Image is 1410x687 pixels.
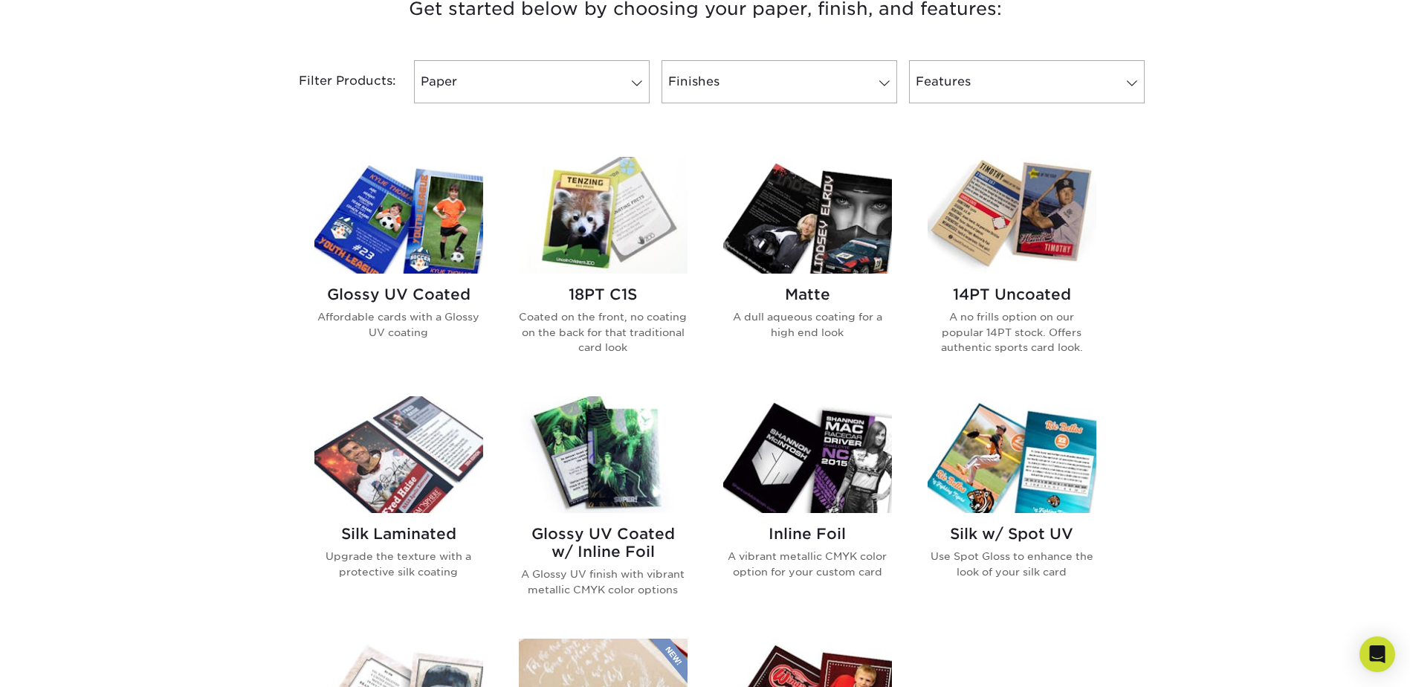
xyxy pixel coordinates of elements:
h2: Glossy UV Coated [314,286,483,303]
img: New Product [650,639,688,683]
img: Glossy UV Coated w/ Inline Foil Trading Cards [519,396,688,513]
h2: 14PT Uncoated [928,286,1096,303]
p: A vibrant metallic CMYK color option for your custom card [723,549,892,579]
a: Finishes [662,60,897,103]
img: Matte Trading Cards [723,157,892,274]
p: A dull aqueous coating for a high end look [723,309,892,340]
a: Glossy UV Coated Trading Cards Glossy UV Coated Affordable cards with a Glossy UV coating [314,157,483,378]
p: Coated on the front, no coating on the back for that traditional card look [519,309,688,355]
p: A no frills option on our popular 14PT stock. Offers authentic sports card look. [928,309,1096,355]
h2: Matte [723,286,892,303]
a: Glossy UV Coated w/ Inline Foil Trading Cards Glossy UV Coated w/ Inline Foil A Glossy UV finish ... [519,396,688,621]
a: Paper [414,60,650,103]
p: A Glossy UV finish with vibrant metallic CMYK color options [519,567,688,597]
div: Open Intercom Messenger [1359,636,1395,672]
a: 18PT C1S Trading Cards 18PT C1S Coated on the front, no coating on the back for that traditional ... [519,157,688,378]
img: Silk Laminated Trading Cards [314,396,483,513]
p: Upgrade the texture with a protective silk coating [314,549,483,579]
p: Affordable cards with a Glossy UV coating [314,309,483,340]
a: Inline Foil Trading Cards Inline Foil A vibrant metallic CMYK color option for your custom card [723,396,892,621]
img: Inline Foil Trading Cards [723,396,892,513]
img: 14PT Uncoated Trading Cards [928,157,1096,274]
img: 18PT C1S Trading Cards [519,157,688,274]
h2: Silk Laminated [314,525,483,543]
a: 14PT Uncoated Trading Cards 14PT Uncoated A no frills option on our popular 14PT stock. Offers au... [928,157,1096,378]
a: Silk w/ Spot UV Trading Cards Silk w/ Spot UV Use Spot Gloss to enhance the look of your silk card [928,396,1096,621]
h2: Silk w/ Spot UV [928,525,1096,543]
h2: 18PT C1S [519,286,688,303]
p: Use Spot Gloss to enhance the look of your silk card [928,549,1096,579]
img: Silk w/ Spot UV Trading Cards [928,396,1096,513]
img: Glossy UV Coated Trading Cards [314,157,483,274]
h2: Inline Foil [723,525,892,543]
a: Features [909,60,1145,103]
a: Matte Trading Cards Matte A dull aqueous coating for a high end look [723,157,892,378]
a: Silk Laminated Trading Cards Silk Laminated Upgrade the texture with a protective silk coating [314,396,483,621]
div: Filter Products: [259,60,408,103]
h2: Glossy UV Coated w/ Inline Foil [519,525,688,561]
